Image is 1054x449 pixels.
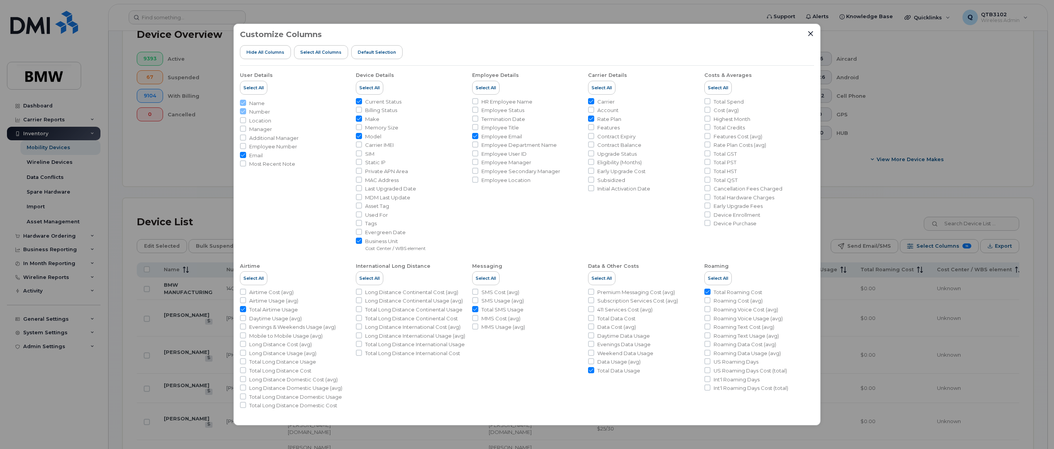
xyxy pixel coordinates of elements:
span: Select All [476,275,496,281]
span: Cost (avg) [714,107,739,114]
span: Early Upgrade Cost [597,168,646,175]
span: SIM [365,150,374,158]
span: MAC Address [365,177,399,184]
div: Data & Other Costs [588,263,639,270]
span: Long Distance Usage (avg) [249,350,316,357]
span: Billing Status [365,107,397,114]
span: Long Distance Continental Cost (avg) [365,289,458,296]
span: Total Long Distance Domestic Usage [249,393,342,401]
span: Termination Date [481,116,525,123]
span: Total Hardware Charges [714,194,774,201]
span: Contract Balance [597,141,641,149]
span: Upgrade Status [597,150,637,158]
small: Cost Center / WBS element [365,245,426,251]
span: Premium Messaging Cost (avg) [597,289,675,296]
span: Select All [359,275,380,281]
div: Employee Details [472,72,519,79]
span: Business Unit [365,238,426,245]
span: Data Usage (avg) [597,358,641,366]
span: Memory Size [365,124,398,131]
span: Long Distance International Usage (avg) [365,332,465,340]
span: Asset Tag [365,202,389,210]
span: Total Long Distance International Usage [365,341,465,348]
h3: Customize Columns [240,30,322,39]
span: Select All [243,275,264,281]
span: US Roaming Days Cost (total) [714,367,787,374]
span: Roaming Voice Usage (avg) [714,315,783,322]
div: Roaming [704,263,729,270]
span: Airtime Usage (avg) [249,297,298,304]
button: Hide All Columns [240,45,291,59]
span: Select All [708,275,728,281]
span: Employee Status [481,107,524,114]
span: Email [249,152,263,159]
span: Early Upgrade Fees [714,202,763,210]
span: Number [249,108,270,116]
div: Airtime [240,263,260,270]
span: Total Long Distance Continental Cost [365,315,458,322]
span: Daytime Data Usage [597,332,650,340]
span: Long Distance International Cost (avg) [365,323,461,331]
span: Total Data Usage [597,367,640,374]
iframe: Messenger Launcher [1020,415,1048,443]
span: Carrier [597,98,615,105]
span: Rate Plan [597,116,621,123]
div: International Long Distance [356,263,430,270]
button: Select All [588,271,615,285]
span: Select All [476,85,496,91]
span: Employee Location [481,177,530,184]
span: Model [365,133,381,140]
span: 411 Services Cost (avg) [597,306,653,313]
span: Default Selection [358,49,396,55]
span: Current Status [365,98,401,105]
span: Select All [359,85,380,91]
span: Total Data Cost [597,315,636,322]
div: Carrier Details [588,72,627,79]
span: Static IP [365,159,386,166]
span: Manager [249,126,272,133]
span: Total GST [714,150,737,158]
button: Select All [356,81,383,95]
div: Costs & Averages [704,72,752,79]
span: Weekend Data Usage [597,350,653,357]
button: Select All [704,81,732,95]
button: Close [807,30,814,37]
span: Cancellation Fees Charged [714,185,782,192]
span: Evenings Data Usage [597,341,651,348]
span: HR Employee Name [481,98,532,105]
span: US Roaming Days [714,358,758,366]
span: Total HST [714,168,737,175]
span: Total Spend [714,98,744,105]
span: Account [597,107,619,114]
div: Messaging [472,263,502,270]
div: User Details [240,72,273,79]
span: Eligibility (Months) [597,159,642,166]
span: Last Upgraded Date [365,185,416,192]
span: Employee Manager [481,159,531,166]
span: Device Purchase [714,220,756,227]
span: Highest Month [714,116,750,123]
span: Total Long Distance Domestic Cost [249,402,337,409]
span: Select All [592,85,612,91]
span: Additional Manager [249,134,299,142]
button: Select all Columns [294,45,348,59]
button: Default Selection [351,45,403,59]
span: Contract Expiry [597,133,636,140]
span: Total Long Distance Continental Usage [365,306,462,313]
span: Roaming Text Cost (avg) [714,323,774,331]
button: Select All [588,81,615,95]
span: Employee Number [249,143,297,150]
button: Select All [240,81,267,95]
span: Name [249,100,265,107]
span: Total Credits [714,124,745,131]
span: Location [249,117,271,124]
span: Employee Department Name [481,141,557,149]
span: Most Recent Note [249,160,295,168]
span: Roaming Data Usage (avg) [714,350,781,357]
span: Select All [708,85,728,91]
span: Features [597,124,620,131]
span: Carrier IMEI [365,141,394,149]
span: Total Long Distance Cost [249,367,311,374]
span: Long Distance Cost (avg) [249,341,312,348]
span: Total QST [714,177,738,184]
